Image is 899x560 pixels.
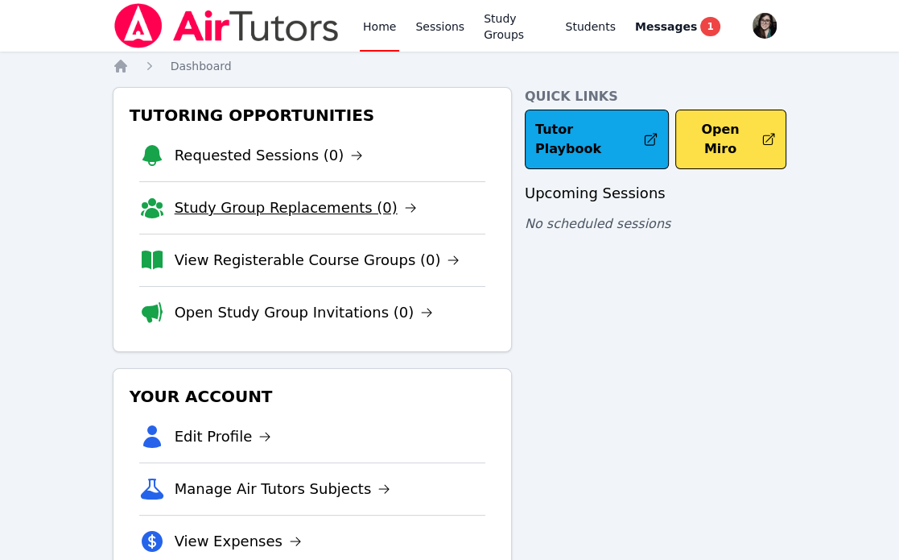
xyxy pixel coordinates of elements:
[175,425,272,448] a: Edit Profile
[175,249,460,272] a: View Registerable Course Groups (0)
[175,478,391,500] a: Manage Air Tutors Subjects
[113,3,340,48] img: Air Tutors
[525,216,670,231] span: No scheduled sessions
[171,58,232,74] a: Dashboard
[175,301,434,324] a: Open Study Group Invitations (0)
[175,530,302,553] a: View Expenses
[175,197,417,219] a: Study Group Replacements (0)
[525,110,669,169] a: Tutor Playbook
[126,101,498,130] h3: Tutoring Opportunities
[126,382,498,411] h3: Your Account
[700,17,720,36] span: 1
[171,60,232,73] span: Dashboard
[525,87,787,106] h4: Quick Links
[525,182,787,205] h3: Upcoming Sessions
[113,58,787,74] nav: Breadcrumb
[635,19,697,35] span: Messages
[175,144,364,167] a: Requested Sessions (0)
[675,110,786,169] button: Open Miro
